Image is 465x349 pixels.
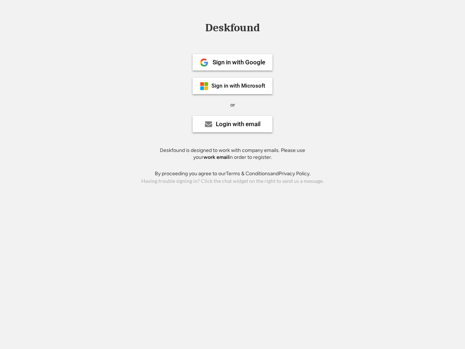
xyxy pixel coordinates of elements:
a: Terms & Conditions [226,171,270,177]
div: Sign in with Microsoft [211,83,265,89]
img: ms-symbollockup_mssymbol_19.png [200,82,209,91]
div: or [230,101,235,109]
img: 1024px-Google__G__Logo.svg.png [200,58,209,67]
a: Privacy Policy. [279,171,311,177]
div: Login with email [216,121,260,127]
strong: work email [203,154,229,160]
div: Deskfound is designed to work with company emails. Please use your in order to register. [151,147,314,161]
div: Deskfound [202,22,263,33]
div: By proceeding you agree to our and [155,170,311,177]
div: Sign in with Google [213,59,265,65]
